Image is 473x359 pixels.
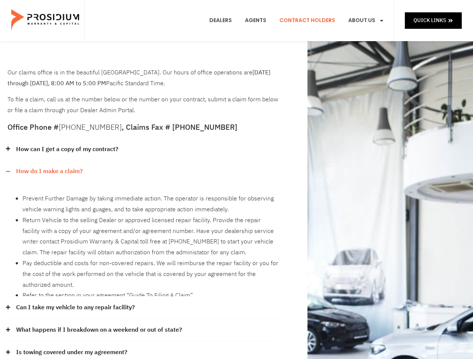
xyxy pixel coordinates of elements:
a: Is towing covered under my agreement? [16,347,127,358]
a: Dealers [204,7,237,34]
div: What happens if I breakdown on a weekend or out of state? [7,319,279,341]
h5: Office Phone # , Claims Fax # [PHONE_NUMBER] [7,123,279,131]
a: About Us [343,7,390,34]
a: How do I make a claim? [16,166,83,177]
div: How do I make a claim? [7,182,279,297]
b: [DATE] through [DATE], 8:00 AM to 5:00 PM [7,68,270,88]
a: How can I get a copy of my contract? [16,144,118,155]
li: Prevent Further Damage by taking immediate action. The operator is responsible for observing vehi... [22,193,279,215]
nav: Menu [204,7,390,34]
a: Can I take my vehicle to any repair facility? [16,302,135,313]
a: Agents [239,7,272,34]
div: To file a claim, call us at the number below or the number on your contract, submit a claim form ... [7,67,279,116]
a: Contract Holders [274,7,341,34]
li: Pay deductible and costs for non-covered repairs. We will reimburse the repair facility or you fo... [22,258,279,290]
div: How can I get a copy of my contract? [7,138,279,161]
a: What happens if I breakdown on a weekend or out of state? [16,325,182,335]
div: How do I make a claim? [7,160,279,182]
li: Return Vehicle to the selling Dealer or approved licensed repair facility. Provide the repair fac... [22,215,279,258]
li: Refer to the section in your agreement “Guide To Filing A Claim”. [22,290,279,301]
p: Our claims office is in the beautiful [GEOGRAPHIC_DATA]. Our hours of office operations are Pacif... [7,67,279,89]
a: Quick Links [405,12,462,28]
div: Can I take my vehicle to any repair facility? [7,297,279,319]
a: [PHONE_NUMBER] [59,122,122,133]
span: Quick Links [413,16,446,25]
